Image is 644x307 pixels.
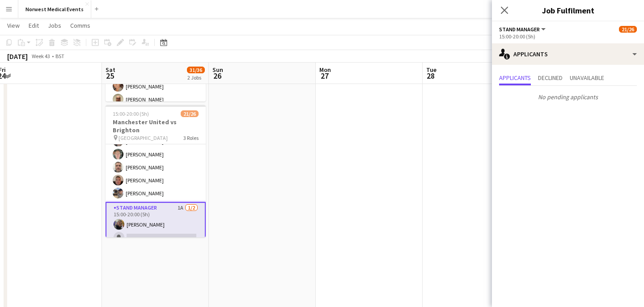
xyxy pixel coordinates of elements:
a: Comms [67,20,94,31]
app-job-card: 15:00-20:00 (5h)21/26Manchester United vs Brighton [GEOGRAPHIC_DATA]3 Roles Senior Responder (FRE... [106,105,206,237]
h3: Manchester United vs Brighton [106,118,206,134]
span: 26 [211,71,223,81]
span: Week 43 [30,53,52,59]
span: [GEOGRAPHIC_DATA] [119,135,168,141]
span: 28 [425,71,436,81]
span: Tue [426,66,436,74]
a: Jobs [44,20,65,31]
app-card-role: Responder (First Aid)8/813:00-17:30 (4h30m)[PERSON_NAME][PERSON_NAME][PERSON_NAME][PERSON_NAME] [106,39,206,160]
span: Sat [106,66,115,74]
app-card-role: Stand Manager1A1/215:00-20:00 (5h)[PERSON_NAME] [106,202,206,247]
p: No pending applicants [492,89,644,105]
span: Mon [319,66,331,74]
div: [DATE] [7,52,28,61]
div: Applicants [492,43,644,65]
button: Norwest Medical Events [18,0,91,18]
a: View [4,20,23,31]
a: Edit [25,20,42,31]
span: Edit [29,21,39,29]
span: 25 [104,71,115,81]
span: Declined [538,75,563,81]
span: 21/26 [619,26,637,33]
span: 27 [318,71,331,81]
span: Applicants [499,75,531,81]
span: Unavailable [570,75,604,81]
app-card-role: Senior Responder (FREC 4 or Above)5/515:00-20:00 (5h)[PERSON_NAME][PERSON_NAME][PERSON_NAME][PERS... [106,120,206,202]
div: BST [55,53,64,59]
span: Comms [70,21,90,29]
div: 2 Jobs [187,74,204,81]
span: 21/26 [181,110,199,117]
div: 15:00-20:00 (5h) [499,33,637,40]
span: Sun [212,66,223,74]
button: Stand Manager [499,26,547,33]
span: 3 Roles [183,135,199,141]
span: Jobs [48,21,61,29]
h3: Job Fulfilment [492,4,644,16]
span: View [7,21,20,29]
span: Stand Manager [499,26,540,33]
span: 15:00-20:00 (5h) [113,110,149,117]
span: 31/36 [187,67,205,73]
